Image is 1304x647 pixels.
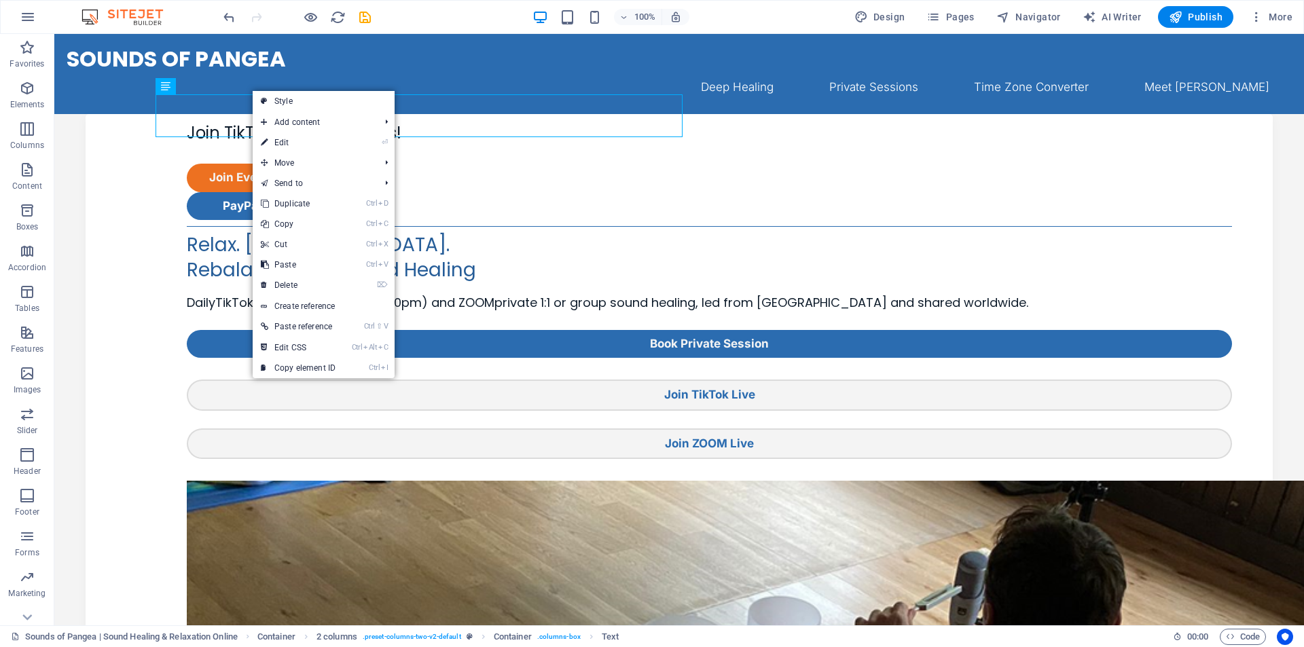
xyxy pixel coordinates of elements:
i: Save (Ctrl+S) [357,10,373,25]
i: I [381,363,388,372]
a: Send to [253,173,374,193]
a: CtrlDDuplicate [253,193,344,214]
i: C [378,219,388,228]
span: Add content [253,112,374,132]
p: Tables [15,303,39,314]
i: X [378,240,388,248]
a: ⏎Edit [253,132,344,153]
i: Reload page [330,10,346,25]
i: Ctrl [364,322,375,331]
a: CtrlXCut [253,234,344,255]
button: reload [329,9,346,25]
button: More [1244,6,1298,28]
p: Content [12,181,42,191]
div: Design (Ctrl+Alt+Y) [849,6,911,28]
nav: breadcrumb [257,629,619,645]
span: Click to select. Double-click to edit [257,629,295,645]
span: 00 00 [1187,629,1208,645]
p: Slider [17,425,38,436]
a: CtrlCCopy [253,214,344,234]
p: Forms [15,547,39,558]
button: Publish [1158,6,1233,28]
button: Click here to leave preview mode and continue editing [302,9,319,25]
h6: 100% [634,9,656,25]
a: CtrlAltCEdit CSS [253,337,344,358]
i: V [384,322,388,331]
p: Images [14,384,41,395]
p: Boxes [16,221,39,232]
i: Ctrl [352,343,363,352]
button: Pages [921,6,979,28]
p: Footer [15,506,39,517]
a: ⌦Delete [253,275,344,295]
button: save [357,9,373,25]
button: 100% [614,9,662,25]
a: Ctrl⇧VPaste reference [253,316,344,337]
i: On resize automatically adjust zoom level to fit chosen device. [670,11,682,23]
i: V [378,260,388,269]
i: ⇧ [376,322,382,331]
p: Features [11,344,43,354]
span: Pages [926,10,974,24]
a: Create reference [253,296,395,316]
a: CtrlICopy element ID [253,358,344,378]
p: Header [14,466,41,477]
span: Navigator [996,10,1061,24]
p: Favorites [10,58,44,69]
a: CtrlVPaste [253,255,344,275]
span: : [1197,631,1199,642]
span: Click to select. Double-click to edit [316,629,357,645]
a: Style [253,91,395,111]
button: Code [1220,629,1266,645]
span: Code [1226,629,1260,645]
button: AI Writer [1077,6,1147,28]
i: Ctrl [369,363,380,372]
button: undo [221,9,237,25]
i: Ctrl [366,260,377,269]
i: Ctrl [366,240,377,248]
i: C [378,343,388,352]
i: D [378,199,388,208]
i: Ctrl [366,219,377,228]
p: Columns [10,140,44,151]
p: Elements [10,99,45,110]
a: Sounds of Pangea | Sound Healing & Relaxation Online [11,629,238,645]
i: This element is a customizable preset [467,633,473,640]
span: More [1250,10,1292,24]
button: Navigator [991,6,1066,28]
span: Click to select. Double-click to edit [602,629,619,645]
span: Move [253,153,374,173]
i: ⏎ [382,138,388,147]
p: Accordion [8,262,46,273]
i: Alt [363,343,377,352]
span: Publish [1169,10,1222,24]
span: . preset-columns-two-v2-default [363,629,461,645]
span: . columns-box [537,629,581,645]
button: Design [849,6,911,28]
i: Ctrl [366,199,377,208]
span: Click to select. Double-click to edit [494,629,532,645]
button: Usercentrics [1277,629,1293,645]
h6: Session time [1173,629,1209,645]
i: Undo: Change margin (Ctrl+Z) [221,10,237,25]
p: Marketing [8,588,46,599]
span: AI Writer [1083,10,1142,24]
span: Design [854,10,905,24]
img: Editor Logo [78,9,180,25]
i: ⌦ [377,280,388,289]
